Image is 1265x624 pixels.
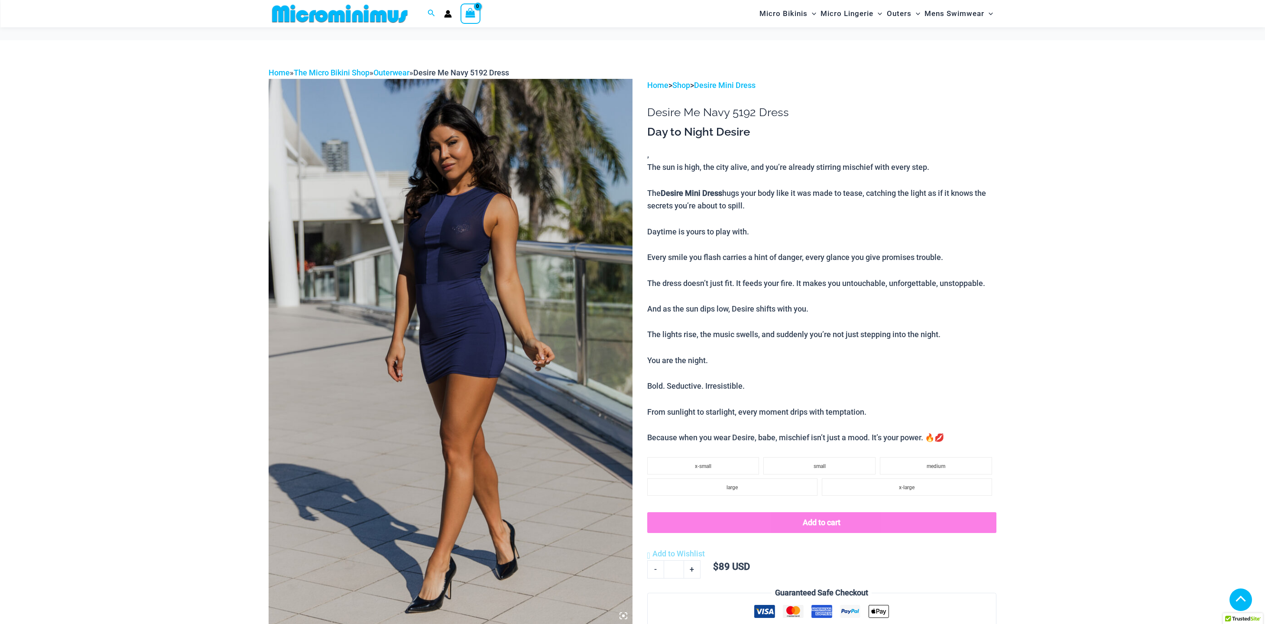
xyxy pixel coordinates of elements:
a: - [647,560,664,578]
span: Mens Swimwear [924,3,984,25]
a: View Shopping Cart, empty [461,3,480,23]
nav: Site Navigation [756,1,996,26]
a: Micro BikinisMenu ToggleMenu Toggle [757,3,818,25]
a: Search icon link [428,8,435,19]
span: Micro Bikinis [759,3,808,25]
img: MM SHOP LOGO FLAT [269,4,411,23]
span: Micro Lingerie [821,3,873,25]
span: Add to Wishlist [652,549,705,558]
span: Menu Toggle [911,3,920,25]
li: large [647,478,817,496]
span: medium [927,463,945,469]
a: Account icon link [444,10,452,18]
div: , [647,125,996,444]
legend: Guaranteed Safe Checkout [772,586,872,599]
a: Shop [672,81,690,90]
li: medium [880,457,992,474]
button: Add to cart [647,512,996,533]
bdi: 89 USD [713,561,750,572]
a: Micro LingerieMenu ToggleMenu Toggle [818,3,884,25]
a: + [684,560,701,578]
h3: Day to Night Desire [647,125,996,140]
a: Desire Mini Dress [694,81,756,90]
span: Menu Toggle [808,3,816,25]
a: Home [647,81,668,90]
a: Home [269,68,290,77]
a: Mens SwimwearMenu ToggleMenu Toggle [922,3,995,25]
a: OutersMenu ToggleMenu Toggle [885,3,922,25]
a: Outerwear [373,68,409,77]
span: x-small [695,463,711,469]
b: Desire Mini Dress [661,188,722,198]
span: Outers [887,3,911,25]
span: Menu Toggle [984,3,993,25]
p: The sun is high, the city alive, and you’re already stirring mischief with every step. The hugs y... [647,161,996,444]
a: The Micro Bikini Shop [294,68,370,77]
span: $ [713,561,719,572]
span: large [727,484,738,491]
li: x-small [647,457,759,474]
span: » » » [269,68,509,77]
a: Add to Wishlist [647,547,705,560]
span: small [814,463,826,469]
li: x-large [822,478,992,496]
span: Desire Me Navy 5192 Dress [413,68,509,77]
h1: Desire Me Navy 5192 Dress [647,106,996,119]
span: x-large [899,484,915,491]
input: Product quantity [664,560,684,578]
span: Menu Toggle [873,3,882,25]
p: > > [647,79,996,92]
li: small [763,457,876,474]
